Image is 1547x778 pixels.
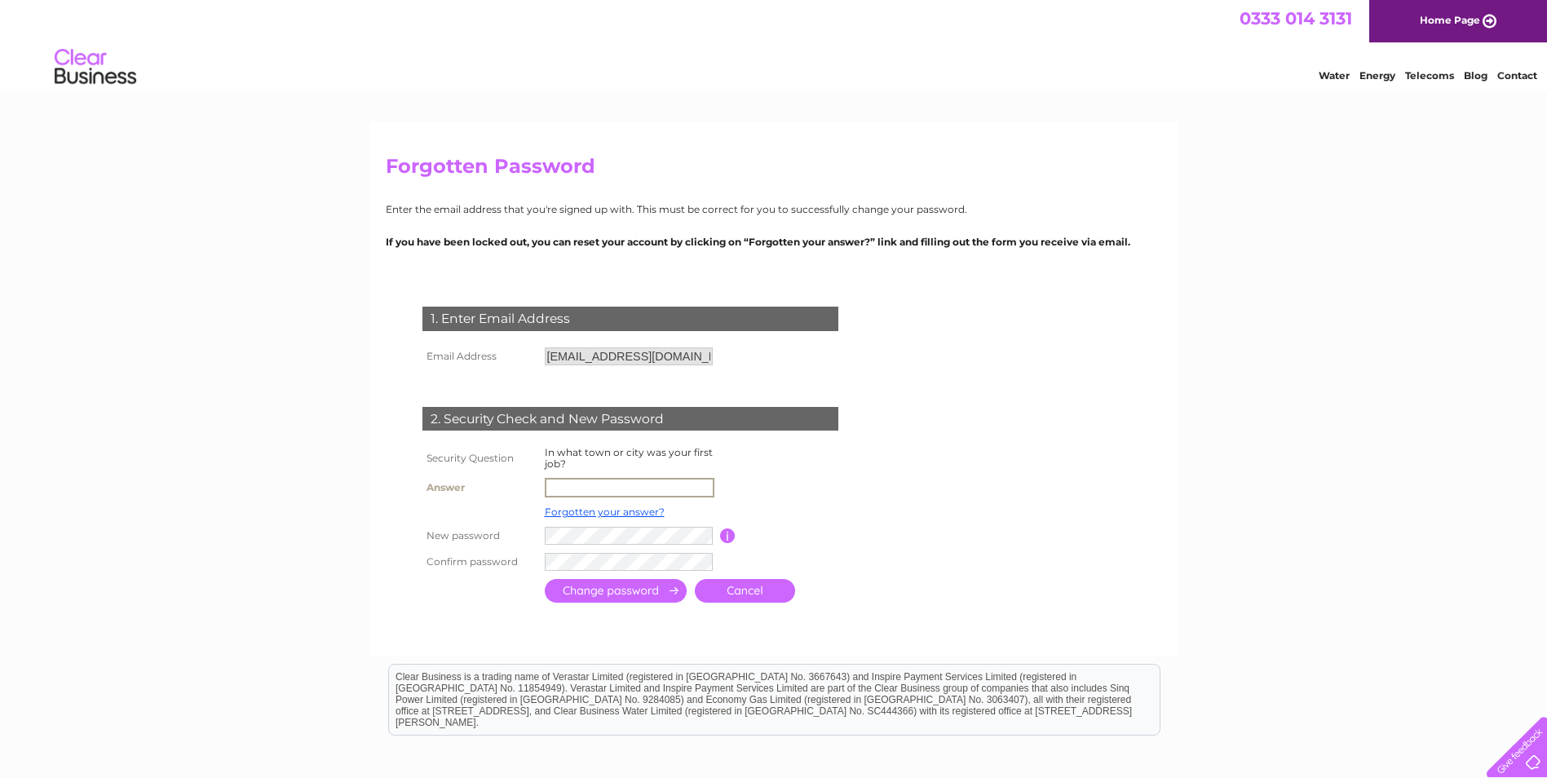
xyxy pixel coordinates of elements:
th: New password [418,523,541,549]
p: Enter the email address that you're signed up with. This must be correct for you to successfully ... [386,201,1162,217]
a: Contact [1497,69,1537,82]
a: Energy [1359,69,1395,82]
img: logo.png [54,42,137,92]
h2: Forgotten Password [386,155,1162,186]
a: 0333 014 3131 [1240,8,1352,29]
th: Email Address [418,343,541,369]
th: Answer [418,474,541,502]
a: Blog [1464,69,1487,82]
th: Confirm password [418,549,541,575]
a: Water [1319,69,1350,82]
div: 1. Enter Email Address [422,307,838,331]
th: Security Question [418,443,541,474]
a: Cancel [695,579,795,603]
p: If you have been locked out, you can reset your account by clicking on “Forgotten your answer?” l... [386,234,1162,250]
input: Information [720,528,736,543]
label: In what town or city was your first job? [545,446,713,470]
div: 2. Security Check and New Password [422,407,838,431]
a: Telecoms [1405,69,1454,82]
input: Submit [545,579,687,603]
div: Clear Business is a trading name of Verastar Limited (registered in [GEOGRAPHIC_DATA] No. 3667643... [389,9,1160,79]
a: Forgotten your answer? [545,506,665,518]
